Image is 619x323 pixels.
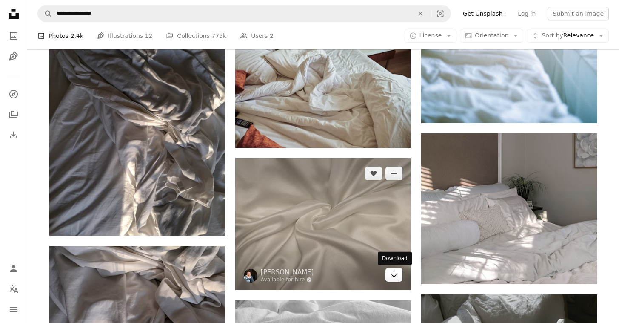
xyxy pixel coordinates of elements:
button: Menu [5,301,22,318]
a: Illustrations 12 [97,22,152,49]
img: white bed linen near green plant [421,133,597,284]
button: Language [5,280,22,297]
span: Relevance [542,32,594,40]
button: Visual search [430,6,451,22]
img: an unmade bed with white sheets and pillows [235,16,411,148]
span: Orientation [475,32,508,39]
a: Photos [5,27,22,44]
a: [PERSON_NAME] [261,268,314,277]
a: Explore [5,86,22,103]
button: Sort byRelevance [527,29,609,43]
a: Download [385,268,402,282]
img: white textile in close up image [235,158,411,290]
span: License [419,32,442,39]
a: Home — Unsplash [5,5,22,24]
span: Sort by [542,32,563,39]
a: white textile in close up image [235,220,411,228]
span: 12 [145,31,153,40]
a: Illustrations [5,48,22,65]
span: 775k [211,31,226,40]
button: License [405,29,457,43]
a: Log in / Sign up [5,260,22,277]
button: Search Unsplash [38,6,52,22]
span: 2 [270,31,274,40]
a: white bed linen near green plant [421,205,597,212]
a: Users 2 [240,22,274,49]
button: Submit an image [548,7,609,20]
img: Go to Susan Wilkinson's profile [244,269,257,283]
form: Find visuals sitewide [37,5,451,22]
a: Available for hire [261,277,314,283]
a: Get Unsplash+ [458,7,513,20]
a: Log in [513,7,541,20]
a: white textile on brown textile [49,114,225,122]
button: Orientation [460,29,523,43]
a: an unmade bed with white sheets and pillows [235,78,411,85]
a: Collections 775k [166,22,226,49]
button: Add to Collection [385,167,402,180]
img: white textile on brown textile [49,0,225,235]
a: Collections [5,106,22,123]
div: Download [378,252,412,265]
button: Clear [411,6,430,22]
a: Download History [5,127,22,144]
button: Like [365,167,382,180]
